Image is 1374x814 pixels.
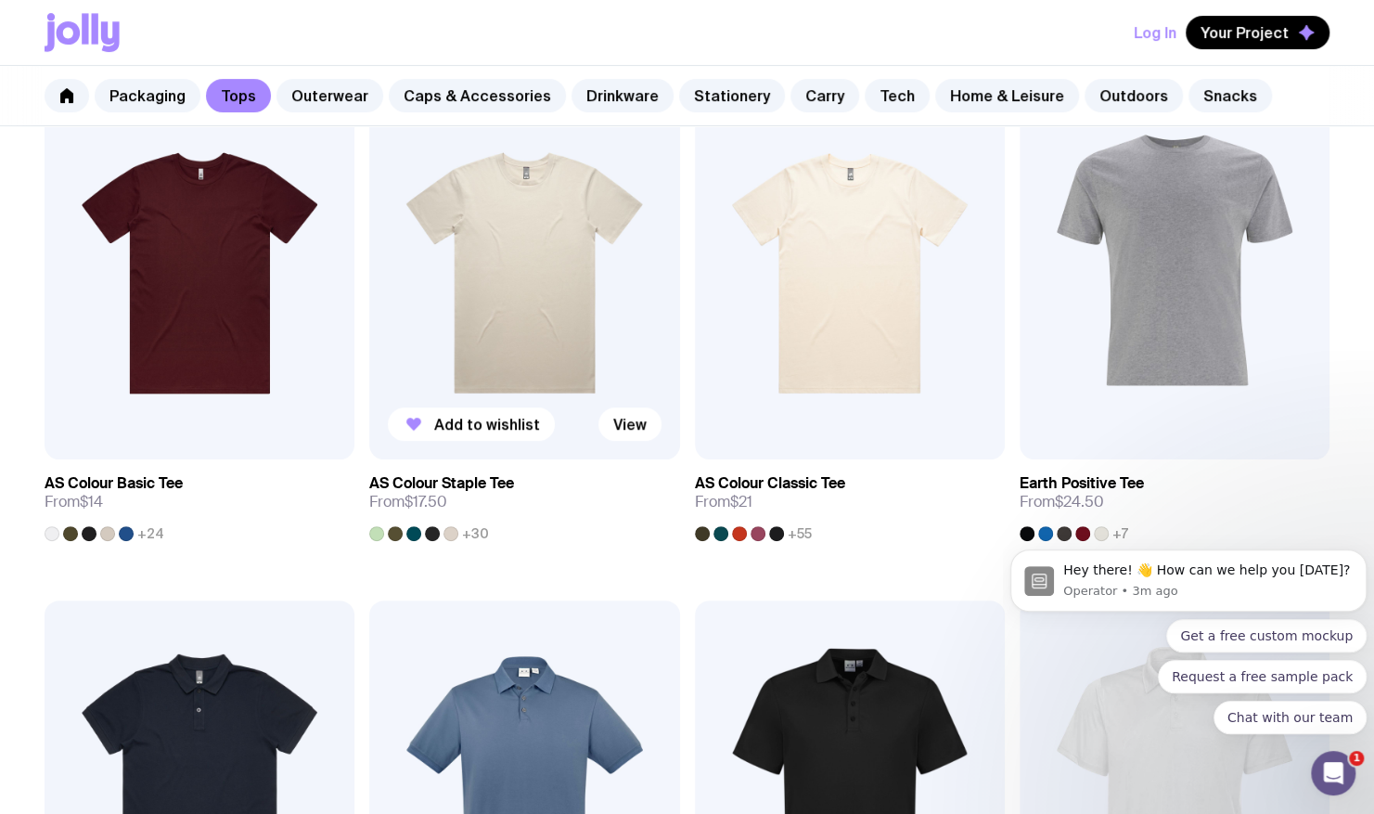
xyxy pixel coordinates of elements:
a: Outerwear [276,79,383,112]
a: Tops [206,79,271,112]
span: 1 [1349,751,1364,766]
a: Snacks [1188,79,1272,112]
a: Carry [790,79,859,112]
button: Add to wishlist [388,407,555,441]
a: Tech [865,79,930,112]
span: From [695,493,752,511]
h3: AS Colour Basic Tee [45,474,183,493]
span: $21 [730,492,752,511]
button: Your Project [1186,16,1329,49]
a: Outdoors [1085,79,1183,112]
a: Drinkware [571,79,674,112]
span: From [369,493,447,511]
a: Packaging [95,79,200,112]
a: AS Colour Basic TeeFrom$14+24 [45,459,354,541]
span: From [45,493,103,511]
a: View [598,407,661,441]
span: +55 [788,526,812,541]
span: +30 [462,526,489,541]
span: Your Project [1201,23,1289,42]
span: $17.50 [404,492,447,511]
iframe: Intercom live chat [1311,751,1355,795]
button: Log In [1134,16,1176,49]
a: Earth Positive TeeFrom$24.50+7 [1020,459,1329,541]
span: $14 [80,492,103,511]
iframe: Intercom notifications message [1003,491,1374,764]
h3: AS Colour Staple Tee [369,474,514,493]
a: AS Colour Classic TeeFrom$21+55 [695,459,1005,541]
a: Home & Leisure [935,79,1079,112]
h3: Earth Positive Tee [1020,474,1144,493]
a: Caps & Accessories [389,79,566,112]
a: AS Colour Staple TeeFrom$17.50+30 [369,459,679,541]
a: Stationery [679,79,785,112]
h3: AS Colour Classic Tee [695,474,845,493]
span: Add to wishlist [434,415,540,433]
span: +24 [137,526,164,541]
